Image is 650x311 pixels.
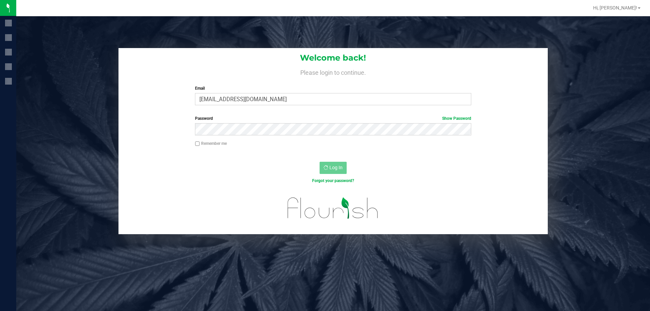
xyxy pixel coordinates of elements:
[593,5,637,10] span: Hi, [PERSON_NAME]!
[118,68,548,76] h4: Please login to continue.
[320,162,347,174] button: Log In
[195,140,227,147] label: Remember me
[195,141,200,146] input: Remember me
[118,53,548,62] h1: Welcome back!
[312,178,354,183] a: Forgot your password?
[442,116,471,121] a: Show Password
[329,165,343,170] span: Log In
[195,85,471,91] label: Email
[195,116,213,121] span: Password
[279,191,387,225] img: flourish_logo.svg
